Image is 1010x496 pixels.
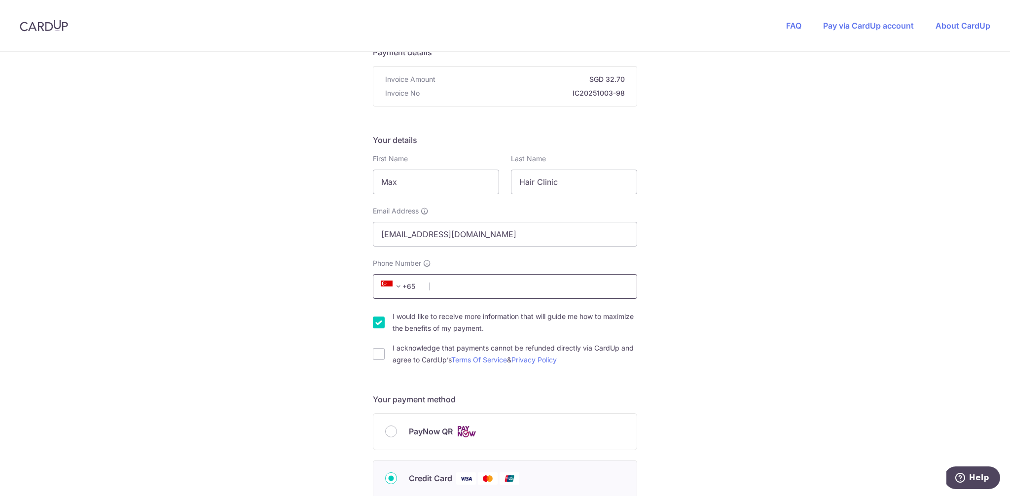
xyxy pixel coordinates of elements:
a: FAQ [786,21,801,31]
input: Email address [373,222,637,247]
span: Email Address [373,206,419,216]
img: Visa [456,472,476,485]
h5: Your payment method [373,393,637,405]
a: Terms Of Service [451,355,507,364]
span: Invoice No [385,88,420,98]
div: PayNow QR Cards logo [385,425,625,438]
label: I acknowledge that payments cannot be refunded directly via CardUp and agree to CardUp’s & [393,342,637,366]
strong: IC20251003-98 [424,88,625,98]
span: PayNow QR [409,425,453,437]
input: Last name [511,170,637,194]
span: Credit Card [409,472,452,484]
a: Privacy Policy [511,355,557,364]
div: Credit Card Visa Mastercard Union Pay [385,472,625,485]
h5: Your details [373,134,637,146]
img: Mastercard [478,472,498,485]
span: +65 [378,281,422,292]
input: First name [373,170,499,194]
span: Invoice Amount [385,74,435,84]
a: Pay via CardUp account [823,21,914,31]
label: First Name [373,154,408,164]
span: +65 [381,281,404,292]
img: Cards logo [457,425,476,438]
img: Union Pay [500,472,519,485]
span: Phone Number [373,258,421,268]
h5: Payment details [373,46,637,58]
iframe: Opens a widget where you can find more information [946,466,1000,491]
label: I would like to receive more information that will guide me how to maximize the benefits of my pa... [393,311,637,334]
a: About CardUp [936,21,990,31]
label: Last Name [511,154,546,164]
img: CardUp [20,20,68,32]
strong: SGD 32.70 [439,74,625,84]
